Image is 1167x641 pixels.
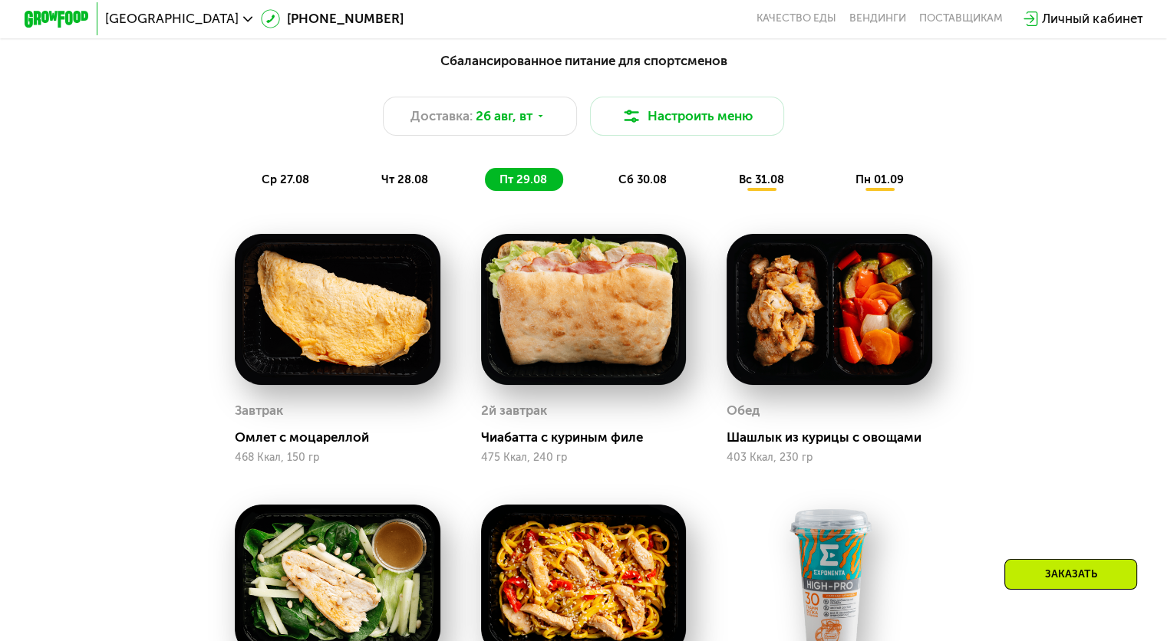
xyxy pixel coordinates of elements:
[1042,9,1142,28] div: Личный кабинет
[855,173,904,186] span: пн 01.09
[590,97,785,136] button: Настроить меню
[410,107,473,126] span: Доставка:
[618,173,667,186] span: сб 30.08
[235,452,440,464] div: 468 Ккал, 150 гр
[1004,559,1137,590] div: Заказать
[481,429,699,445] div: Чиабатта с куриным филе
[738,173,783,186] span: вс 31.08
[919,12,1003,25] div: поставщикам
[727,429,944,445] div: Шашлык из курицы с овощами
[727,452,932,464] div: 403 Ккал, 230 гр
[499,173,547,186] span: пт 29.08
[105,12,239,25] span: [GEOGRAPHIC_DATA]
[235,429,453,445] div: Омлет с моцареллой
[381,173,427,186] span: чт 28.08
[235,399,283,423] div: Завтрак
[757,12,836,25] a: Качество еды
[849,12,906,25] a: Вендинги
[727,399,760,423] div: Обед
[481,399,547,423] div: 2й завтрак
[476,107,532,126] span: 26 авг, вт
[481,452,687,464] div: 475 Ккал, 240 гр
[262,173,309,186] span: ср 27.08
[104,51,1063,71] div: Сбалансированное питание для спортсменов
[261,9,404,28] a: [PHONE_NUMBER]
